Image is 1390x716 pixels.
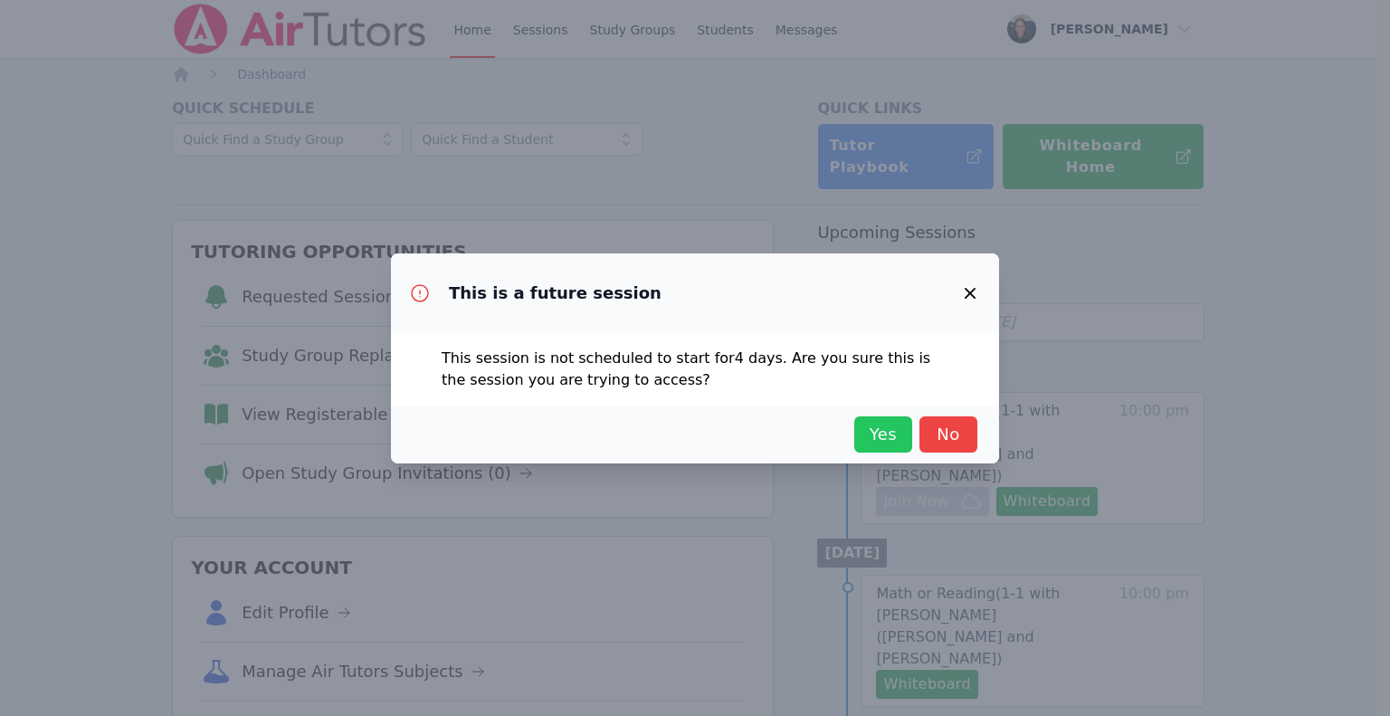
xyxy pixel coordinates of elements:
button: No [919,416,977,453]
p: This session is not scheduled to start for 4 days . Are you sure this is the session you are tryi... [442,348,948,391]
span: Yes [863,422,903,447]
span: No [928,422,968,447]
button: Yes [854,416,912,453]
h3: This is a future session [449,282,662,304]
